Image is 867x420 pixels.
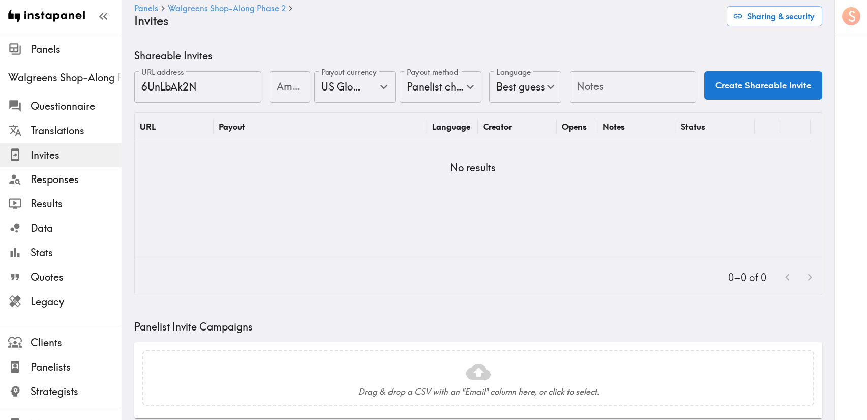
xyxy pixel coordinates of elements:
[562,122,587,132] div: Opens
[134,14,719,28] h4: Invites
[432,122,470,132] div: Language
[31,294,122,309] span: Legacy
[31,148,122,162] span: Invites
[31,246,122,260] span: Stats
[134,49,822,63] h5: Shareable Invites
[848,8,856,25] span: S
[496,67,531,78] label: Language
[681,122,705,132] div: Status
[321,67,377,78] label: Payout currency
[407,67,458,78] label: Payout method
[603,122,625,132] div: Notes
[31,360,122,374] span: Panelists
[31,197,122,211] span: Results
[31,42,122,56] span: Panels
[134,4,158,14] a: Panels
[31,336,122,350] span: Clients
[141,67,184,78] label: URL address
[8,71,122,85] span: Walgreens Shop-Along Phase 2
[134,320,822,334] h5: Panelist Invite Campaigns
[483,122,512,132] div: Creator
[704,71,822,100] button: Create Shareable Invite
[450,161,496,175] h5: No results
[400,71,481,103] div: Panelist chooses
[31,172,122,187] span: Responses
[31,270,122,284] span: Quotes
[358,386,599,397] h6: Drag & drop a CSV with an "Email" column here, or click to select.
[728,271,766,285] p: 0–0 of 0
[31,384,122,399] span: Strategists
[219,122,245,132] div: Payout
[841,6,861,26] button: S
[489,71,561,103] div: Best guess
[727,6,822,26] button: Sharing & security
[31,221,122,235] span: Data
[140,122,156,132] div: URL
[168,4,286,14] a: Walgreens Shop-Along Phase 2
[31,99,122,113] span: Questionnaire
[376,79,392,95] button: Open
[31,124,122,138] span: Translations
